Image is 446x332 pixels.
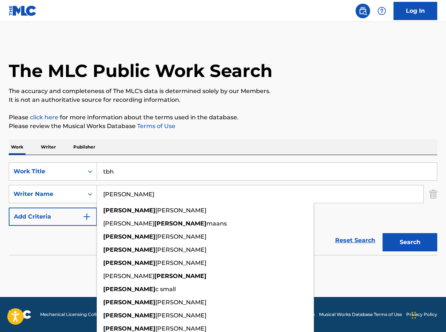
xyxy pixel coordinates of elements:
span: c small [155,286,176,293]
a: Reset Search [331,232,379,248]
span: Mechanical Licensing Collective © 2025 [40,311,125,318]
div: Work Title [13,167,79,176]
p: It is not an authoritative source for recording information. [9,96,437,104]
span: [PERSON_NAME] [155,259,206,266]
iframe: Chat Widget [410,297,446,332]
a: Privacy Policy [406,311,437,318]
span: maans [206,220,227,227]
button: Add Criteria [9,208,97,226]
div: Drag [412,304,416,326]
div: Writer Name [13,190,79,198]
a: Log In [393,2,437,20]
span: [PERSON_NAME] [155,312,206,319]
p: Work [9,139,26,155]
form: Search Form [9,162,437,255]
span: [PERSON_NAME] [155,299,206,306]
strong: [PERSON_NAME] [103,233,155,240]
p: Writer [39,139,58,155]
img: Delete Criterion [429,185,437,203]
strong: [PERSON_NAME] [154,220,206,227]
img: help [377,7,386,15]
span: [PERSON_NAME] [155,246,206,253]
p: The accuracy and completeness of The MLC's data is determined solely by our Members. [9,87,437,96]
h1: The MLC Public Work Search [9,60,272,82]
a: Public Search [356,4,370,18]
p: Publisher [71,139,97,155]
div: Help [375,4,389,18]
strong: [PERSON_NAME] [103,246,155,253]
img: logo [9,310,31,319]
strong: [PERSON_NAME] [103,286,155,293]
img: MLC Logo [9,5,37,16]
strong: [PERSON_NAME] [103,259,155,266]
img: search [358,7,367,15]
strong: [PERSON_NAME] [103,312,155,319]
strong: [PERSON_NAME] [103,325,155,332]
a: Musical Works Database Terms of Use [319,311,402,318]
a: Terms of Use [136,123,175,130]
a: click here [30,114,58,121]
strong: [PERSON_NAME] [154,273,206,279]
strong: [PERSON_NAME] [103,207,155,214]
img: 9d2ae6d4665cec9f34b9.svg [82,212,91,221]
span: [PERSON_NAME] [103,220,154,227]
button: Search [383,233,437,251]
strong: [PERSON_NAME] [103,299,155,306]
span: [PERSON_NAME] [155,233,206,240]
p: Please for more information about the terms used in the database. [9,113,437,122]
p: Please review the Musical Works Database [9,122,437,131]
span: [PERSON_NAME] [155,325,206,332]
span: [PERSON_NAME] [155,207,206,214]
span: [PERSON_NAME] [103,273,154,279]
